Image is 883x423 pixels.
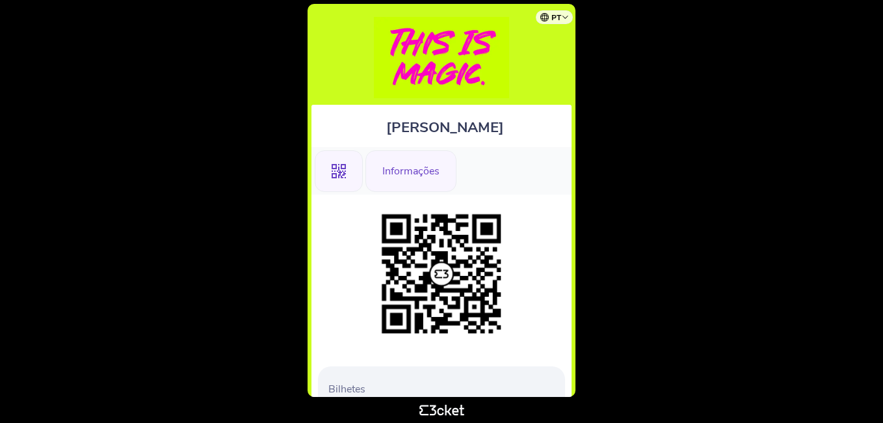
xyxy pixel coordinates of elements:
[386,118,504,137] span: [PERSON_NAME]
[365,150,456,192] div: Informações
[328,382,560,396] p: Bilhetes
[374,17,509,98] img: 1ª Conferência Ibero-Americana de Publicidade
[375,208,508,340] img: 75704cb0361146b88aa8fa7c32541835.png
[365,163,456,177] a: Informações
